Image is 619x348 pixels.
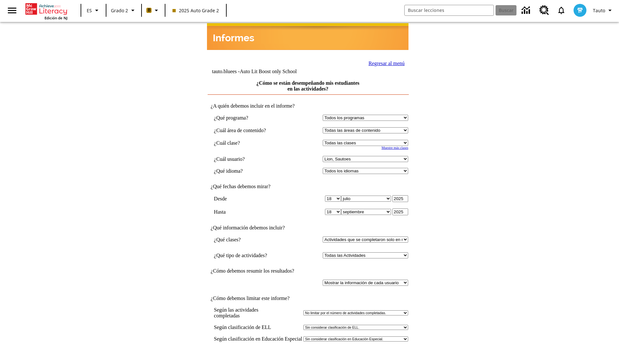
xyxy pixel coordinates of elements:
[208,225,408,231] td: ¿Qué información debemos incluir?
[214,324,302,330] td: Según clasificación de ELL
[240,69,297,74] nobr: Auto Lit Boost only School
[207,23,408,50] img: header
[518,2,535,19] a: Centro de información
[172,7,219,14] span: 2025 Auto Grade 2
[574,4,586,17] img: avatar image
[208,103,408,109] td: ¿A quién debemos incluir en el informe?
[214,336,302,342] td: Según clasificación en Educación Especial
[25,2,67,20] div: Portada
[214,140,287,146] td: ¿Cuál clase?
[214,307,302,319] td: Según las actividades completadas
[83,5,104,16] button: Lenguaje: ES, Selecciona un idioma
[3,1,22,20] button: Abrir el menú lateral
[214,195,287,202] td: Desde
[381,146,408,150] a: Muestre más clases
[214,115,287,121] td: ¿Qué programa?
[214,168,287,174] td: ¿Qué idioma?
[212,69,330,74] td: tauto.bluees -
[256,80,359,92] a: ¿Cómo se están desempeñando mis estudiantes en las actividades?
[590,5,616,16] button: Perfil/Configuración
[214,237,287,243] td: ¿Qué clases?
[405,5,494,15] input: Buscar campo
[111,7,128,14] span: Grado 2
[593,7,605,14] span: Tauto
[87,7,92,14] span: ES
[148,6,151,14] span: B
[214,128,266,133] nobr: ¿Cuál área de contenido?
[570,2,590,19] button: Escoja un nuevo avatar
[553,2,570,19] a: Notificaciones
[535,2,553,19] a: Centro de recursos, Se abrirá en una pestaña nueva.
[208,295,408,301] td: ¿Cómo debemos limitar este informe?
[214,156,287,162] td: ¿Cuál usuario?
[214,252,287,258] td: ¿Qué tipo de actividades?
[208,184,408,189] td: ¿Qué fechas debemos mirar?
[208,268,408,274] td: ¿Cómo debemos resumir los resultados?
[368,61,405,66] a: Regresar al menú
[144,5,163,16] button: Boost El color de la clase es anaranjado claro. Cambiar el color de la clase.
[214,208,287,215] td: Hasta
[108,5,139,16] button: Grado: Grado 2, Elige un grado
[44,15,67,20] span: Edición de NJ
